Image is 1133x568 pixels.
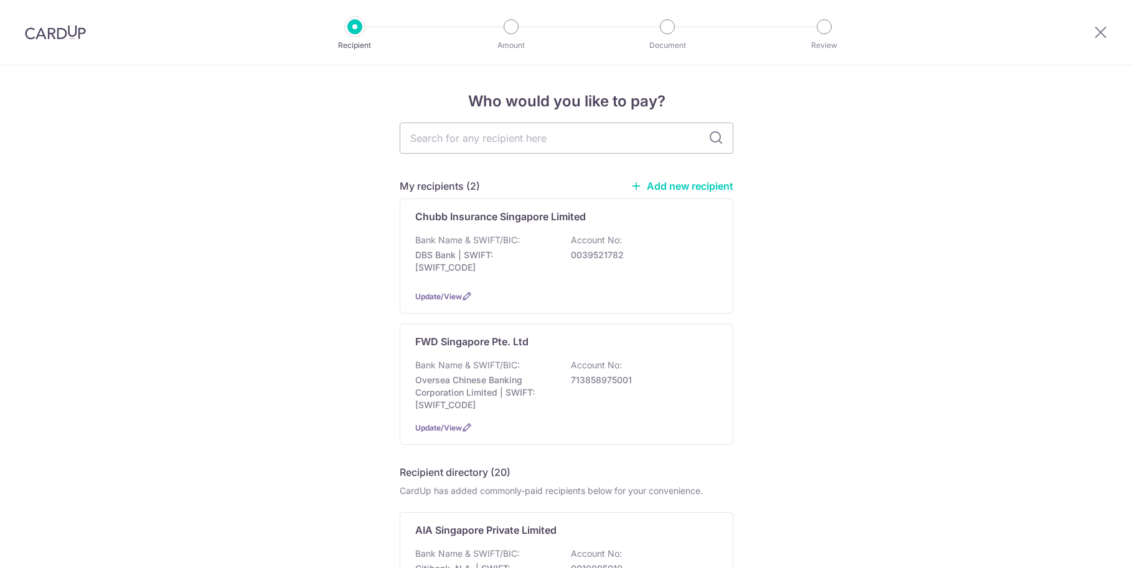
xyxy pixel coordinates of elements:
p: 0039521782 [571,249,710,261]
iframe: Opens a widget where you can find more information [1053,531,1121,562]
p: Bank Name & SWIFT/BIC: [415,547,520,560]
img: CardUp [25,25,86,40]
p: Account No: [571,359,622,371]
h5: Recipient directory (20) [400,465,510,480]
p: DBS Bank | SWIFT: [SWIFT_CODE] [415,249,555,274]
p: Bank Name & SWIFT/BIC: [415,359,520,371]
input: Search for any recipient here [400,123,733,154]
p: Document [621,39,713,52]
a: Update/View [415,292,462,301]
div: CardUp has added commonly-paid recipients below for your convenience. [400,485,733,497]
p: AIA Singapore Private Limited [415,523,557,538]
h4: Who would you like to pay? [400,90,733,113]
p: Oversea Chinese Banking Corporation Limited | SWIFT: [SWIFT_CODE] [415,374,555,411]
p: Amount [465,39,557,52]
p: Chubb Insurance Singapore Limited [415,209,586,224]
a: Update/View [415,423,462,432]
p: Account No: [571,234,622,246]
p: Recipient [309,39,401,52]
h5: My recipients (2) [400,179,480,193]
p: Account No: [571,547,622,560]
p: Review [778,39,870,52]
a: Add new recipient [631,180,733,192]
p: FWD Singapore Pte. Ltd [415,334,529,349]
p: Bank Name & SWIFT/BIC: [415,234,520,246]
p: 713858975001 [571,374,710,386]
